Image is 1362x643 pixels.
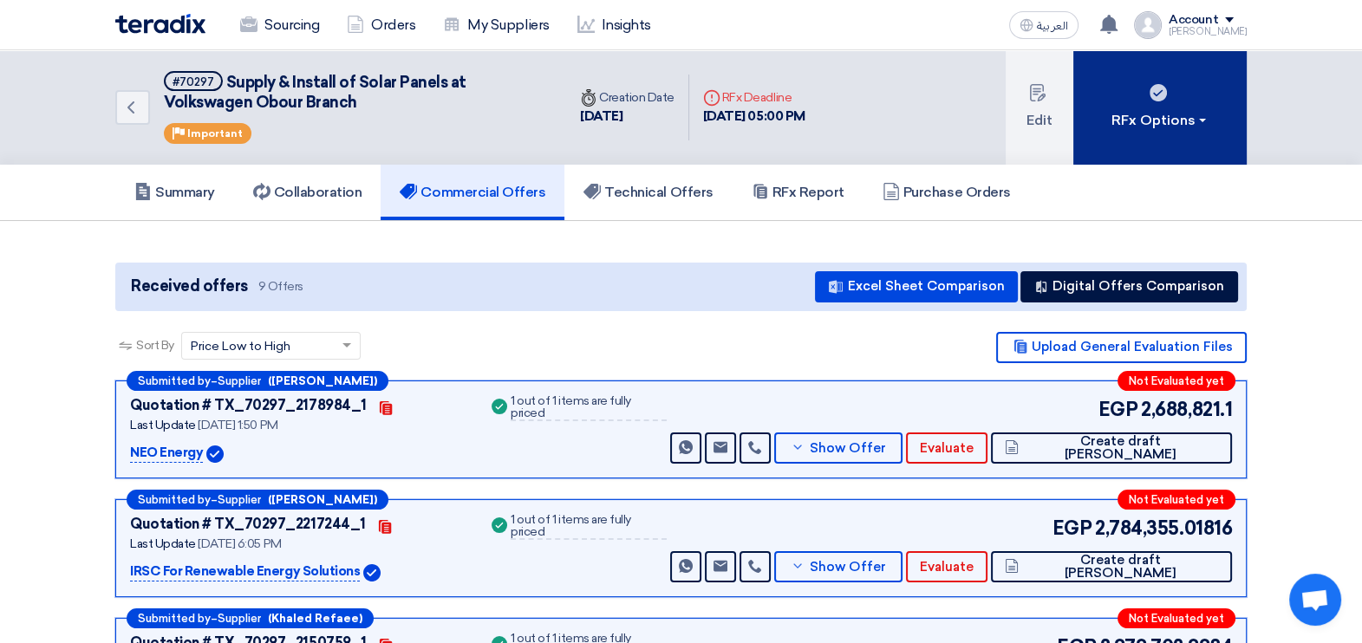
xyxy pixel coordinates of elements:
span: Create draft [PERSON_NAME] [1023,554,1218,580]
span: Submitted by [138,375,211,386]
span: Submitted by [138,494,211,505]
span: [DATE] 1:50 PM [198,418,277,432]
div: Creation Date [580,88,674,107]
button: Show Offer [774,551,903,582]
span: Show Offer [809,561,885,574]
h5: Collaboration [253,184,362,201]
div: – [127,371,388,391]
button: Digital Offers Comparison [1020,271,1238,302]
span: Last Update [130,418,196,432]
a: Commercial Offers [381,165,564,220]
span: Not Evaluated yet [1129,375,1224,386]
div: Quotation # TX_70297_2217244_1 [130,514,366,535]
button: Upload General Evaluation Files [996,332,1247,363]
span: العربية [1037,20,1068,32]
img: Verified Account [363,564,381,581]
button: Show Offer [774,432,903,464]
span: 9 Offers [258,278,303,295]
span: [DATE] 6:05 PM [198,536,281,551]
a: RFx Report [733,165,863,220]
button: Create draft [PERSON_NAME] [991,432,1232,464]
h5: Technical Offers [583,184,713,201]
span: Supplier [218,494,261,505]
h5: Purchase Orders [883,184,1011,201]
span: Supply & Install of Solar Panels at Volkswagen Obour Branch [164,73,466,112]
div: RFx Deadline [703,88,805,107]
span: EGP [1052,514,1092,542]
span: Submitted by [138,613,211,624]
a: Open chat [1289,574,1341,626]
span: Last Update [130,536,196,551]
div: [DATE] 05:00 PM [703,107,805,127]
span: Sort By [136,336,174,354]
div: – [127,608,374,628]
p: IRSC For Renewable Energy Solutions [130,562,360,582]
h5: Supply & Install of Solar Panels at Volkswagen Obour Branch [164,71,545,114]
a: Technical Offers [564,165,732,220]
div: #70297 [173,76,214,88]
span: Price Low to High [191,337,290,355]
span: Received offers [131,275,248,298]
div: 1 out of 1 items are fully priced [511,514,667,540]
h5: Summary [134,184,215,201]
span: Not Evaluated yet [1129,494,1224,505]
img: Verified Account [206,445,224,463]
button: Evaluate [906,551,987,582]
button: Excel Sheet Comparison [815,271,1018,302]
span: 2,784,355.01816 [1095,514,1232,542]
h5: RFx Report [752,184,844,201]
div: 1 out of 1 items are fully priced [511,395,667,421]
div: [PERSON_NAME] [1169,27,1247,36]
button: Evaluate [906,432,987,464]
img: Teradix logo [115,14,205,34]
div: RFx Options [1111,110,1209,131]
a: My Suppliers [429,6,563,44]
span: 2,688,821.1 [1141,395,1232,424]
span: Important [187,127,243,140]
span: Supplier [218,613,261,624]
span: EGP [1098,395,1138,424]
div: [DATE] [580,107,674,127]
a: Summary [115,165,234,220]
a: Insights [564,6,665,44]
button: RFx Options [1073,50,1247,165]
p: NEO Energy [130,443,203,464]
button: Create draft [PERSON_NAME] [991,551,1232,582]
button: Edit [1006,50,1073,165]
div: – [127,490,388,510]
span: Create draft [PERSON_NAME] [1023,435,1218,461]
span: Show Offer [809,442,885,455]
b: (Khaled Refaee) [268,613,362,624]
span: Not Evaluated yet [1129,613,1224,624]
span: Evaluate [920,561,974,574]
a: Sourcing [226,6,333,44]
span: Evaluate [920,442,974,455]
a: Purchase Orders [863,165,1030,220]
a: Orders [333,6,429,44]
b: ([PERSON_NAME]) [268,494,377,505]
div: Quotation # TX_70297_2178984_1 [130,395,367,416]
h5: Commercial Offers [400,184,545,201]
button: العربية [1009,11,1079,39]
span: Supplier [218,375,261,386]
img: profile_test.png [1134,11,1162,39]
a: Collaboration [234,165,381,220]
div: Account [1169,13,1218,28]
b: ([PERSON_NAME]) [268,375,377,386]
